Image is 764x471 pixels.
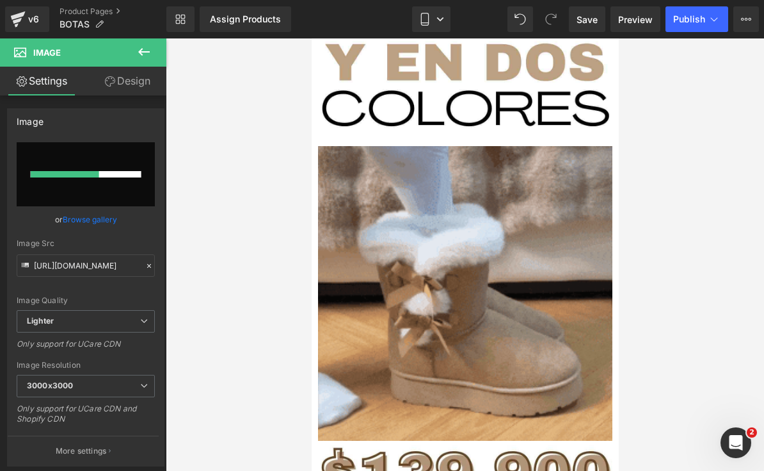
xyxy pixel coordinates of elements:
span: Image [33,47,61,58]
p: More settings [56,445,107,457]
button: Publish [665,6,728,32]
span: Preview [618,13,653,26]
a: Browse gallery [63,208,117,231]
div: Assign Products [210,14,281,24]
button: Redo [538,6,564,32]
button: More [733,6,759,32]
span: Publish [673,14,705,24]
iframe: Intercom live chat [720,427,751,458]
div: Image Src [17,239,155,248]
div: or [17,213,155,226]
b: 3000x3000 [27,381,73,390]
div: v6 [26,11,42,28]
div: Only support for UCare CDN [17,339,155,358]
button: More settings [8,436,159,466]
a: New Library [166,6,195,32]
div: Image [17,109,44,127]
span: 2 [747,427,757,438]
input: Link [17,254,155,277]
div: Image Resolution [17,361,155,370]
span: Save [577,13,598,26]
a: v6 [5,6,49,32]
div: Image Quality [17,296,155,305]
a: Product Pages [60,6,166,17]
a: Design [86,67,169,95]
div: Only support for UCare CDN and Shopify CDN [17,404,155,433]
a: Preview [610,6,660,32]
span: BOTAS [60,19,90,29]
button: Undo [507,6,533,32]
b: Lighter [27,316,54,326]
